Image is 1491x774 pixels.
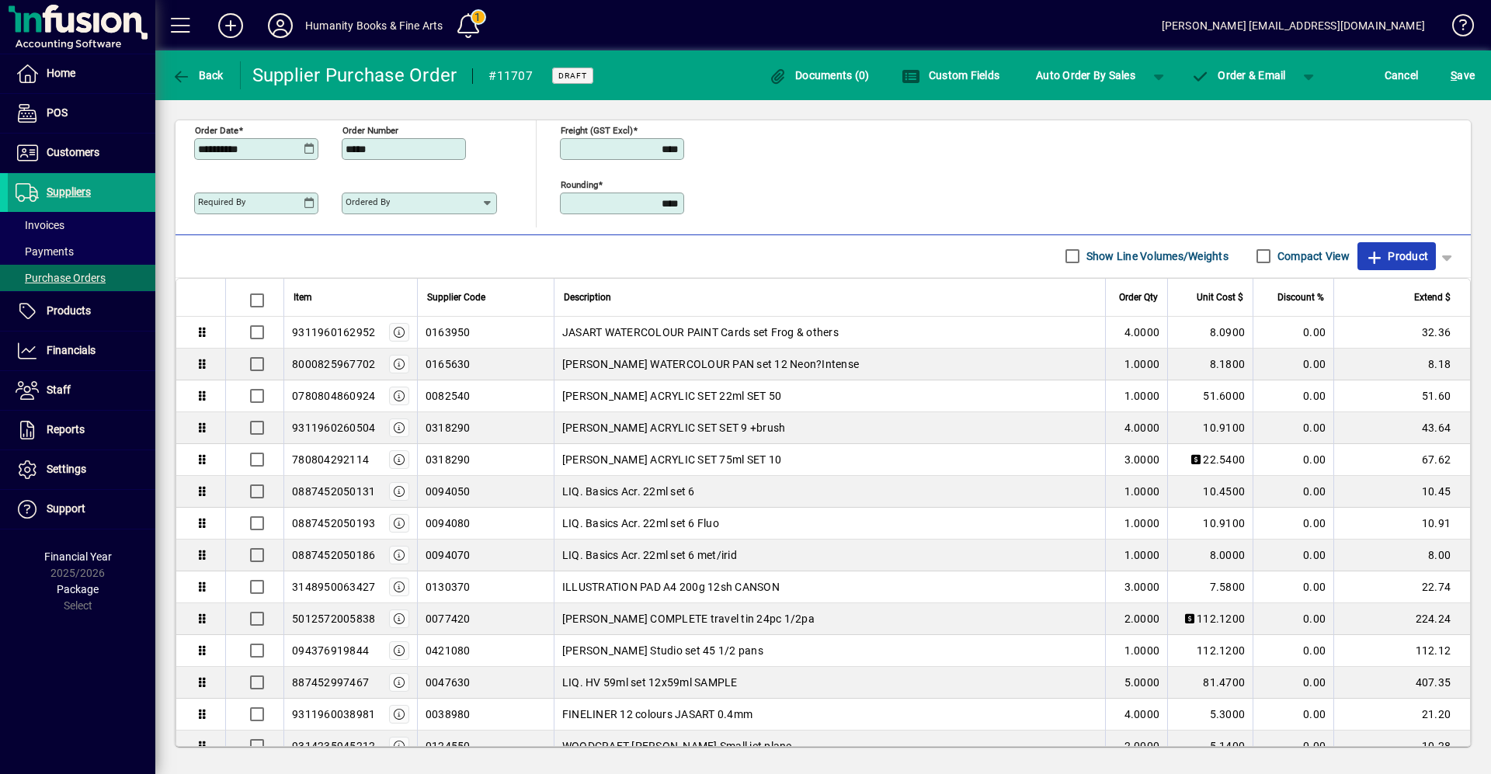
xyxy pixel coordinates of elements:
[1105,635,1167,667] td: 1.0000
[16,219,64,231] span: Invoices
[1333,380,1470,412] td: 51.60
[172,69,224,82] span: Back
[1105,412,1167,444] td: 4.0000
[1333,540,1470,571] td: 8.00
[1253,476,1333,508] td: 0.00
[488,64,533,89] div: #11707
[562,547,737,563] span: LIQ. Basics Acr. 22ml set 6 met/irid
[1105,444,1167,476] td: 3.0000
[1333,349,1470,380] td: 8.18
[562,738,792,754] span: WOODCRAFT [PERSON_NAME] Small jet plane
[1333,317,1470,349] td: 32.36
[47,384,71,396] span: Staff
[1253,317,1333,349] td: 0.00
[1183,61,1294,89] button: Order & Email
[1333,603,1470,635] td: 224.24
[8,411,155,449] a: Reports
[8,265,155,291] a: Purchase Orders
[8,331,155,370] a: Financials
[1167,317,1253,349] td: 8.0900
[417,380,554,412] td: 0082540
[1083,248,1229,264] label: Show Line Volumes/Weights
[16,245,74,258] span: Payments
[206,12,255,40] button: Add
[255,12,305,40] button: Profile
[292,515,375,531] div: 0887452050193
[292,706,375,722] div: 9311960038981
[417,667,554,699] td: 0047630
[8,212,155,238] a: Invoices
[195,124,238,135] mat-label: Order date
[346,196,390,207] mat-label: Ordered by
[8,54,155,93] a: Home
[562,420,786,436] span: [PERSON_NAME] ACRYLIC SET SET 9 +brush
[1253,540,1333,571] td: 0.00
[562,484,695,499] span: LIQ. Basics Acr. 22ml set 6
[558,71,587,81] span: Draft
[1277,289,1324,306] span: Discount %
[292,484,375,499] div: 0887452050131
[1333,476,1470,508] td: 10.45
[305,13,443,38] div: Humanity Books & Fine Arts
[44,550,112,563] span: Financial Year
[562,643,763,658] span: [PERSON_NAME] Studio set 45 1/2 pans
[292,356,375,372] div: 8000825967702
[417,540,554,571] td: 0094070
[1167,699,1253,731] td: 5.3000
[1167,508,1253,540] td: 10.9100
[562,515,719,531] span: LIQ. Basics Acr. 22ml set 6 Fluo
[1162,13,1425,38] div: [PERSON_NAME] [EMAIL_ADDRESS][DOMAIN_NAME]
[1253,349,1333,380] td: 0.00
[1167,412,1253,444] td: 10.9100
[564,289,611,306] span: Description
[292,388,375,404] div: 0780804860924
[8,134,155,172] a: Customers
[1105,571,1167,603] td: 3.0000
[47,146,99,158] span: Customers
[8,371,155,410] a: Staff
[292,738,375,754] div: 9314235945212
[427,289,485,306] span: Supplier Code
[1253,380,1333,412] td: 0.00
[8,292,155,331] a: Products
[417,317,554,349] td: 0163950
[417,571,554,603] td: 0130370
[562,388,781,404] span: [PERSON_NAME] ACRYLIC SET 22ml SET 50
[47,106,68,119] span: POS
[1451,63,1475,88] span: ave
[1451,69,1457,82] span: S
[898,61,1003,89] button: Custom Fields
[562,356,859,372] span: [PERSON_NAME] WATERCOLOUR PAN set 12 Neon?Intense
[1105,380,1167,412] td: 1.0000
[562,325,839,340] span: JASART WATERCOLOUR PAINT Cards set Frog & others
[1447,61,1479,89] button: Save
[1167,603,1253,635] td: 112.1200
[1036,63,1135,88] span: Auto Order By Sales
[1105,603,1167,635] td: 2.0000
[57,583,99,595] span: Package
[168,61,228,89] button: Back
[1167,349,1253,380] td: 8.1800
[8,94,155,133] a: POS
[417,731,554,762] td: 0124550
[252,63,457,88] div: Supplier Purchase Order
[1385,63,1419,88] span: Cancel
[8,238,155,265] a: Payments
[1253,571,1333,603] td: 0.00
[1253,635,1333,667] td: 0.00
[1119,289,1158,306] span: Order Qty
[292,452,369,467] div: 780804292114
[1105,349,1167,380] td: 1.0000
[417,349,554,380] td: 0165630
[562,675,738,690] span: LIQ. HV 59ml set 12x59ml SAMPLE
[1333,635,1470,667] td: 112.12
[1105,731,1167,762] td: 2.0000
[1333,699,1470,731] td: 21.20
[1167,476,1253,508] td: 10.4500
[292,675,369,690] div: 887452997467
[417,476,554,508] td: 0094050
[769,69,870,82] span: Documents (0)
[1167,571,1253,603] td: 7.5800
[1365,244,1428,269] span: Product
[562,452,781,467] span: [PERSON_NAME] ACRYLIC SET 75ml SET 10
